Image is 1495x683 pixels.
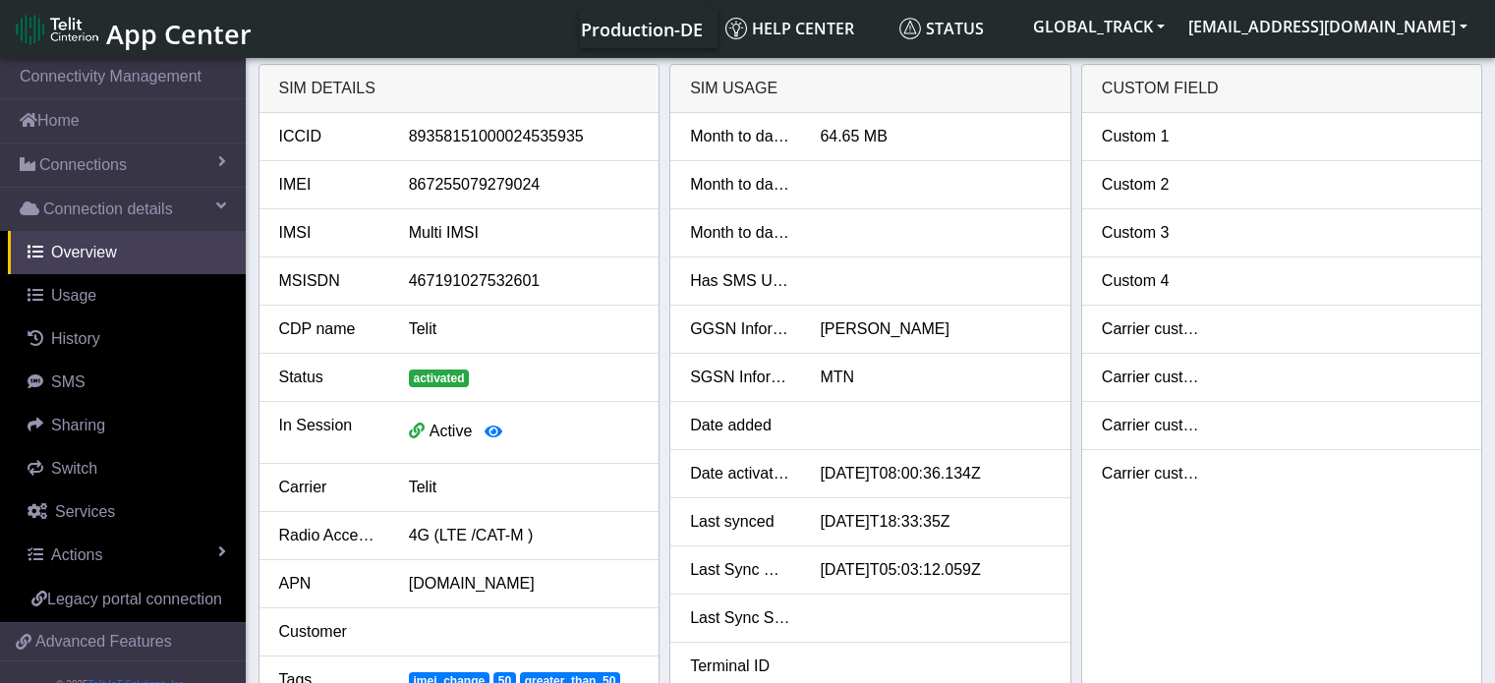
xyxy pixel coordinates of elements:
[51,330,100,347] span: History
[1087,414,1217,437] div: Carrier custom 3
[394,524,654,547] div: 4G (LTE /CAT-M )
[675,510,805,534] div: Last synced
[675,366,805,389] div: SGSN Information
[35,630,172,654] span: Advanced Features
[8,317,246,361] a: History
[16,8,249,50] a: App Center
[675,655,805,678] div: Terminal ID
[805,558,1064,582] div: [DATE]T05:03:12.059Z
[675,606,805,630] div: Last Sync SMS Usage
[1087,366,1217,389] div: Carrier custom 2
[394,125,654,148] div: 89358151000024535935
[8,274,246,317] a: Usage
[805,462,1064,485] div: [DATE]T08:00:36.134Z
[725,18,747,39] img: knowledge.svg
[8,404,246,447] a: Sharing
[264,620,394,644] div: Customer
[899,18,921,39] img: status.svg
[47,591,222,607] span: Legacy portal connection
[264,572,394,596] div: APN
[106,16,252,52] span: App Center
[1087,221,1217,245] div: Custom 3
[394,317,654,341] div: Telit
[264,125,394,148] div: ICCID
[472,414,515,451] button: View session details
[39,153,127,177] span: Connections
[805,317,1064,341] div: [PERSON_NAME]
[805,125,1064,148] div: 64.65 MB
[264,414,394,451] div: In Session
[8,490,246,534] a: Services
[430,423,473,439] span: Active
[1087,125,1217,148] div: Custom 1
[805,510,1064,534] div: [DATE]T18:33:35Z
[1087,317,1217,341] div: Carrier custom 1
[264,366,394,389] div: Status
[264,476,394,499] div: Carrier
[675,125,805,148] div: Month to date data
[675,462,805,485] div: Date activated
[51,287,96,304] span: Usage
[580,9,702,48] a: Your current platform instance
[8,447,246,490] a: Switch
[675,317,805,341] div: GGSN Information
[51,373,86,390] span: SMS
[1177,9,1479,44] button: [EMAIL_ADDRESS][DOMAIN_NAME]
[16,14,98,45] img: logo-telit-cinterion-gw-new.png
[675,558,805,582] div: Last Sync Data Usage
[8,534,246,577] a: Actions
[8,361,246,404] a: SMS
[394,269,654,293] div: 467191027532601
[1021,9,1177,44] button: GLOBAL_TRACK
[1082,65,1482,113] div: Custom field
[394,476,654,499] div: Telit
[55,503,115,520] span: Services
[51,546,102,563] span: Actions
[675,269,805,293] div: Has SMS Usage
[581,18,703,41] span: Production-DE
[8,231,246,274] a: Overview
[675,221,805,245] div: Month to date voice
[899,18,984,39] span: Status
[1087,462,1217,485] div: Carrier custom 4
[718,9,891,48] a: Help center
[264,317,394,341] div: CDP name
[264,221,394,245] div: IMSI
[675,414,805,437] div: Date added
[394,572,654,596] div: [DOMAIN_NAME]
[675,173,805,197] div: Month to date SMS
[259,65,660,113] div: SIM details
[264,173,394,197] div: IMEI
[51,417,105,433] span: Sharing
[264,269,394,293] div: MSISDN
[43,198,173,221] span: Connection details
[1087,269,1217,293] div: Custom 4
[51,460,97,477] span: Switch
[394,173,654,197] div: 867255079279024
[670,65,1070,113] div: SIM usage
[725,18,854,39] span: Help center
[1087,173,1217,197] div: Custom 2
[51,244,117,260] span: Overview
[409,370,470,387] span: activated
[891,9,1021,48] a: Status
[264,524,394,547] div: Radio Access Tech
[394,221,654,245] div: Multi IMSI
[805,366,1064,389] div: MTN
